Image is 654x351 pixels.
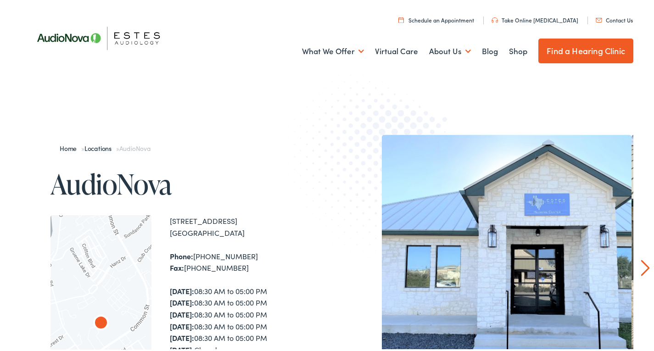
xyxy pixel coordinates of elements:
a: About Us [429,33,471,67]
a: Locations [84,142,116,151]
strong: Fax: [170,261,184,271]
strong: Phone: [170,249,193,259]
strong: [DATE]: [170,284,194,294]
div: AudioNova [86,307,116,337]
strong: [DATE]: [170,331,194,341]
a: Next [641,258,650,274]
div: [PHONE_NUMBER] [PHONE_NUMBER] [170,249,330,272]
span: AudioNova [119,142,151,151]
a: Blog [482,33,498,67]
div: [STREET_ADDRESS] [GEOGRAPHIC_DATA] [170,213,330,237]
a: Shop [509,33,527,67]
strong: [DATE]: [170,307,194,318]
a: What We Offer [302,33,364,67]
span: » » [60,142,151,151]
img: utility icon [596,16,602,21]
a: Home [60,142,81,151]
a: Virtual Care [375,33,418,67]
strong: [DATE]: [170,319,194,329]
img: utility icon [492,16,498,21]
strong: [DATE]: [170,295,194,306]
h1: AudioNova [50,167,330,197]
a: Contact Us [596,14,633,22]
a: Take Online [MEDICAL_DATA] [492,14,578,22]
a: Find a Hearing Clinic [538,37,633,61]
a: Schedule an Appointment [398,14,474,22]
img: utility icon [398,15,404,21]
